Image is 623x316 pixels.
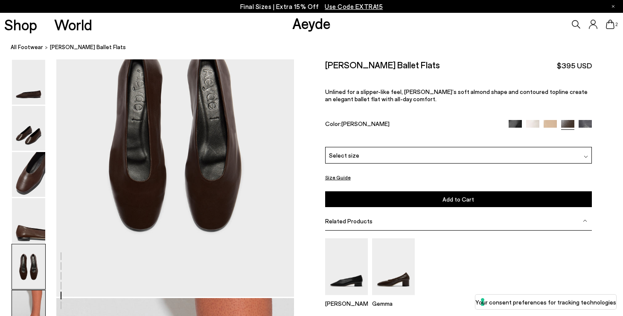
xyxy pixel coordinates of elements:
p: Gemma [372,300,415,307]
span: Related Products [325,217,373,225]
p: [PERSON_NAME] [325,300,368,307]
span: $395 USD [557,60,592,71]
a: 2 [606,20,614,29]
img: Kirsten Ballet Flats - Image 3 [12,152,45,197]
img: Gemma Block Heel Pumps [372,238,415,295]
a: Gemma Block Heel Pumps Gemma [372,289,415,307]
button: Your consent preferences for tracking technologies [475,295,616,309]
span: [PERSON_NAME] [341,120,390,127]
span: Unlined for a slipper-like feel, [PERSON_NAME]’s soft almond shape and contoured topline create a... [325,88,588,102]
a: Shop [4,17,37,32]
button: Add to Cart [325,191,592,207]
label: Your consent preferences for tracking technologies [475,298,616,307]
button: Size Guide [325,172,351,183]
a: World [54,17,92,32]
img: Kirsten Ballet Flats - Image 5 [12,244,45,289]
img: svg%3E [584,155,588,159]
img: Delia Low-Heeled Ballet Pumps [325,238,368,295]
img: Kirsten Ballet Flats - Image 1 [12,60,45,105]
p: Final Sizes | Extra 15% Off [240,1,383,12]
img: Kirsten Ballet Flats - Image 4 [12,198,45,243]
img: Kirsten Ballet Flats - Image 2 [12,106,45,151]
span: Select size [329,151,359,160]
a: Delia Low-Heeled Ballet Pumps [PERSON_NAME] [325,289,368,307]
a: All Footwear [11,43,43,52]
img: svg%3E [583,219,587,223]
span: [PERSON_NAME] Ballet Flats [50,43,126,52]
h2: [PERSON_NAME] Ballet Flats [325,59,440,70]
nav: breadcrumb [11,36,623,59]
span: Add to Cart [443,196,474,203]
div: Color: [325,120,500,130]
a: Aeyde [292,14,331,32]
span: Navigate to /collections/ss25-final-sizes [325,3,383,10]
span: 2 [614,22,619,27]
